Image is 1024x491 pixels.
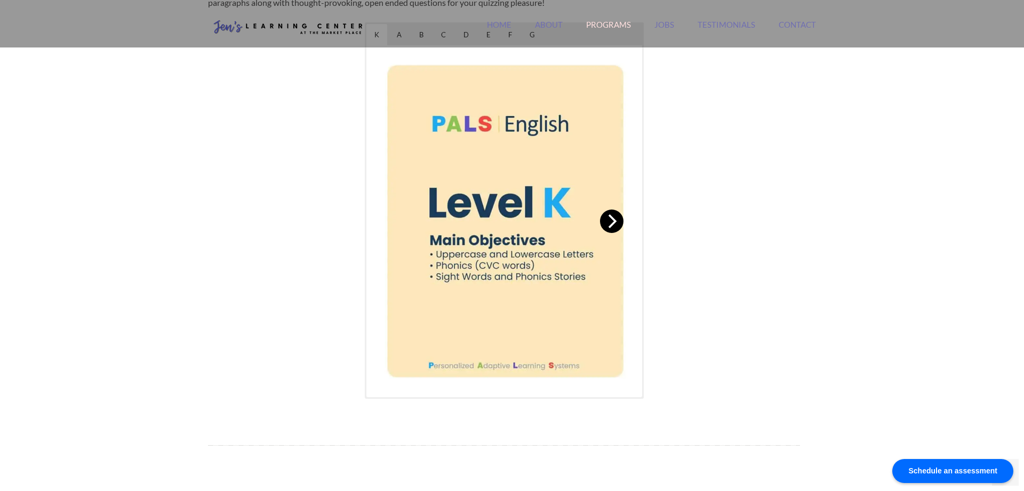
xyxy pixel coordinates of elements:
[600,210,623,233] button: Next
[487,20,511,43] a: Home
[586,20,631,43] a: Programs
[779,20,816,43] a: Contact
[698,20,755,43] a: Testimonials
[535,20,563,43] a: About
[208,12,368,44] img: Jen's Learning Center Logo Transparent
[892,459,1013,483] div: Schedule an assessment
[654,20,674,43] a: Jobs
